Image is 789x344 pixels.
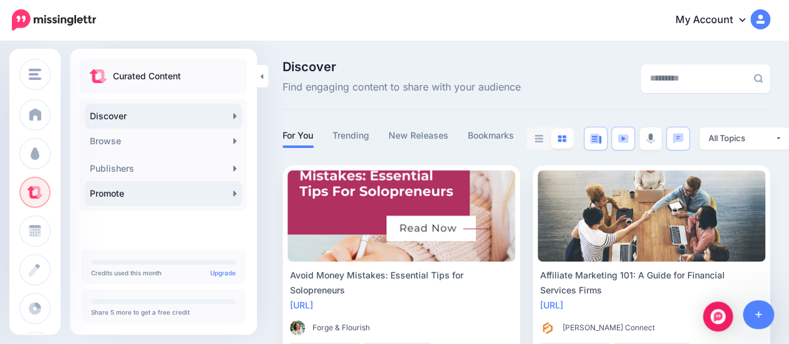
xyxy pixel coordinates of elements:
a: My Account [663,5,770,36]
p: Curated Content [113,69,181,84]
a: For You [283,128,314,143]
a: [URL] [290,300,313,310]
img: 6XD3XT4DG8KSPHR82M1WJF8LEA4XH2R5_thumb.jpeg [540,320,555,335]
a: Publishers [85,156,242,181]
img: search-grey-6.png [753,74,763,83]
span: Find engaging content to share with your audience [283,79,521,96]
img: Missinglettr [12,9,96,31]
img: grid-blue.png [558,135,566,142]
img: menu.png [29,69,41,80]
span: Discover [283,61,521,73]
div: Affiliate Marketing 101: A Guide for Financial Services Firms [540,268,763,298]
a: Trending [332,128,370,143]
span: [PERSON_NAME] Connect [563,322,655,334]
img: article-blue.png [590,134,601,144]
div: Avoid Money Mistakes: Essential Tips for Solopreneurs [290,268,513,298]
a: Bookmarks [468,128,515,143]
div: Open Intercom Messenger [703,302,733,332]
img: microphone-grey.png [646,133,655,144]
a: Discover [85,104,242,129]
a: New Releases [389,128,449,143]
img: curate.png [90,69,107,83]
img: chat-square-blue.png [672,133,684,144]
img: video-blue.png [617,134,629,143]
img: 706H6BJ4RU03NTGTHK7LE20TY2W87K28_thumb.png [290,320,305,335]
a: Browse [85,129,242,154]
span: Forge & Flourish [312,322,370,334]
a: [URL] [540,300,563,310]
a: Promote [85,181,242,206]
img: list-grey.png [535,135,543,142]
div: All Topics [709,132,775,144]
